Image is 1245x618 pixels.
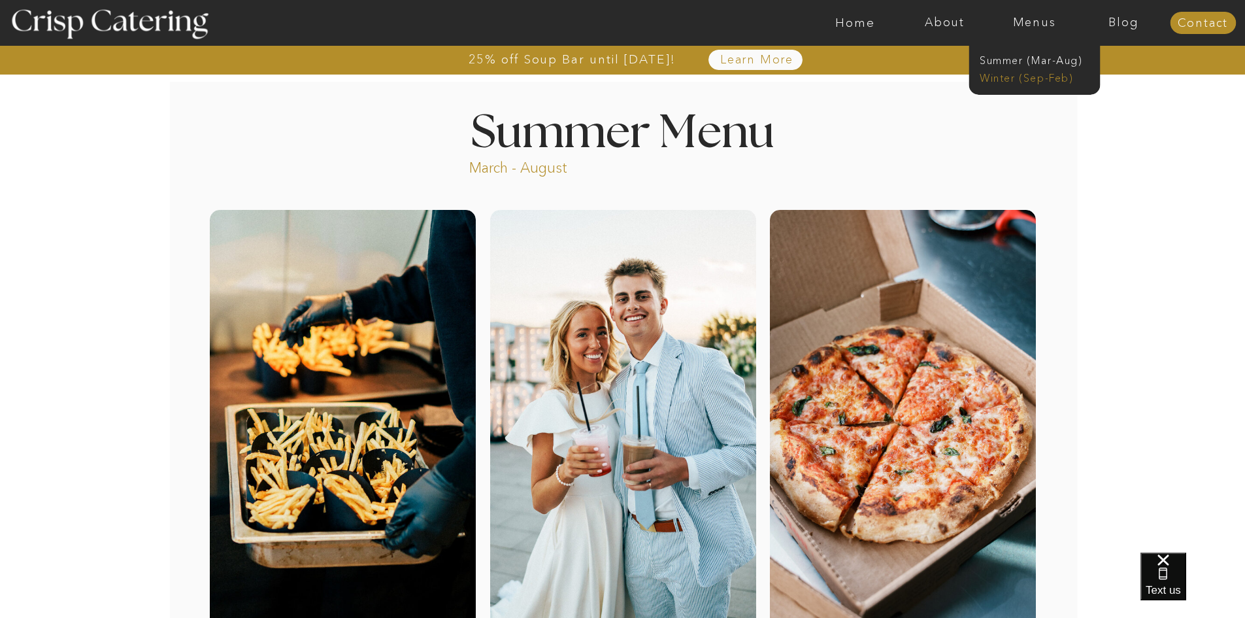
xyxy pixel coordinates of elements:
a: Winter (Sep-Feb) [980,71,1087,83]
a: Blog [1079,16,1169,29]
a: Home [810,16,900,29]
a: About [900,16,989,29]
h1: Summer Menu [441,111,805,149]
a: Summer (Mar-Aug) [980,53,1097,65]
a: Menus [989,16,1079,29]
p: March - August [469,158,649,173]
a: Contact [1170,17,1236,30]
a: Learn More [690,54,824,67]
a: 25% off Soup Bar until [DATE]! [422,53,723,66]
iframe: podium webchat widget bubble [1140,553,1245,618]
